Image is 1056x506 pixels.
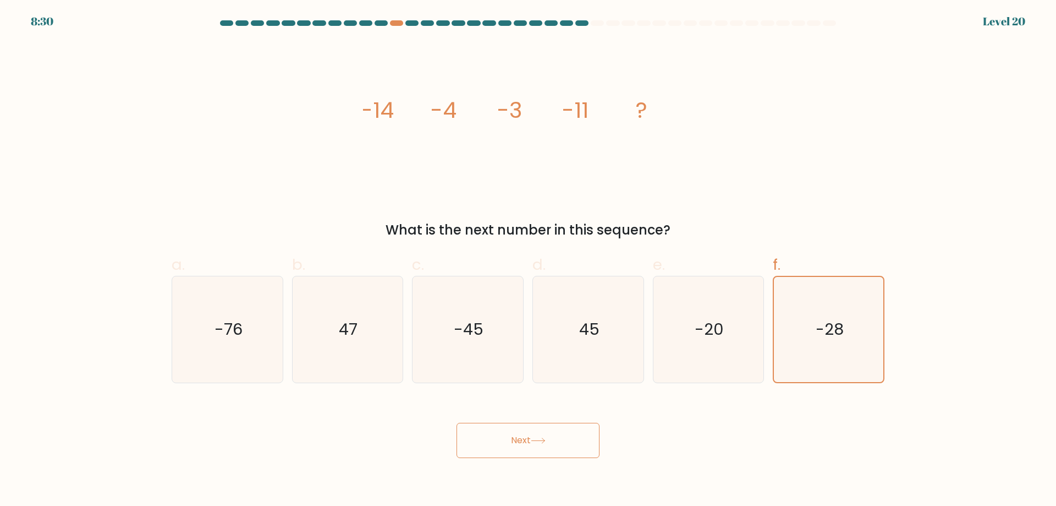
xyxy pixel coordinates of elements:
[431,95,457,126] tspan: -4
[457,423,599,458] button: Next
[361,95,394,126] tspan: -14
[562,95,588,126] tspan: -11
[579,318,599,340] text: 45
[339,318,358,340] text: 47
[636,95,647,126] tspan: ?
[653,254,665,275] span: e.
[695,318,724,340] text: -20
[816,318,844,340] text: -28
[983,13,1025,30] div: Level 20
[454,318,484,340] text: -45
[215,318,243,340] text: -76
[292,254,305,275] span: b.
[532,254,546,275] span: d.
[497,95,522,126] tspan: -3
[31,13,53,30] div: 8:30
[172,254,185,275] span: a.
[412,254,424,275] span: c.
[773,254,780,275] span: f.
[178,220,878,240] div: What is the next number in this sequence?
